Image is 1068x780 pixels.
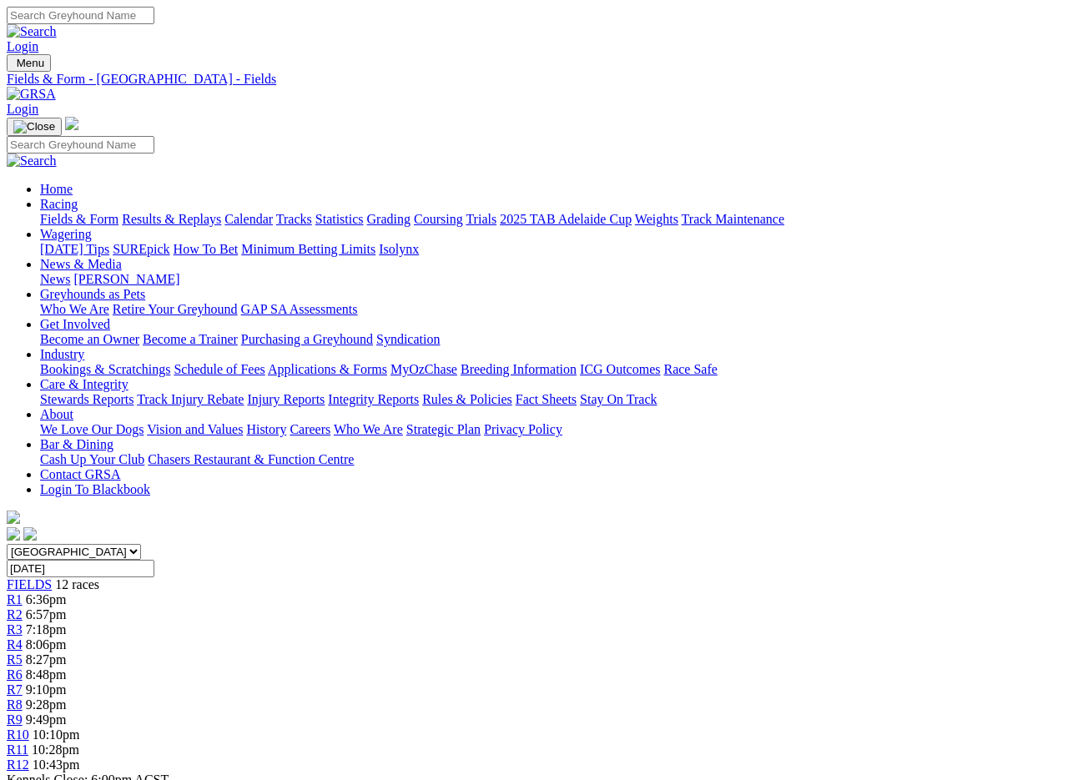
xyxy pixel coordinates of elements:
[7,712,23,727] a: R9
[26,607,67,621] span: 6:57pm
[26,682,67,697] span: 9:10pm
[73,272,179,286] a: [PERSON_NAME]
[40,287,145,301] a: Greyhounds as Pets
[174,242,239,256] a: How To Bet
[7,72,1061,87] a: Fields & Form - [GEOGRAPHIC_DATA] - Fields
[65,117,78,130] img: logo-grsa-white.png
[422,392,512,406] a: Rules & Policies
[26,697,67,712] span: 9:28pm
[246,422,286,436] a: History
[40,437,113,451] a: Bar & Dining
[461,362,577,376] a: Breeding Information
[580,392,657,406] a: Stay On Track
[33,757,80,772] span: 10:43pm
[268,362,387,376] a: Applications & Forms
[7,727,29,742] span: R10
[26,637,67,652] span: 8:06pm
[7,757,29,772] a: R12
[32,742,79,757] span: 10:28pm
[7,667,23,682] span: R6
[290,422,330,436] a: Careers
[148,452,354,466] a: Chasers Restaurant & Function Centre
[241,242,375,256] a: Minimum Betting Limits
[7,87,56,102] img: GRSA
[241,332,373,346] a: Purchasing a Greyhound
[7,682,23,697] a: R7
[23,527,37,541] img: twitter.svg
[33,727,80,742] span: 10:10pm
[7,39,38,53] a: Login
[137,392,244,406] a: Track Injury Rebate
[7,118,62,136] button: Toggle navigation
[40,212,1061,227] div: Racing
[40,242,109,256] a: [DATE] Tips
[55,577,99,591] span: 12 races
[276,212,312,226] a: Tracks
[26,652,67,667] span: 8:27pm
[17,57,44,69] span: Menu
[7,592,23,606] a: R1
[7,527,20,541] img: facebook.svg
[40,212,118,226] a: Fields & Form
[7,697,23,712] a: R8
[174,362,264,376] a: Schedule of Fees
[406,422,481,436] a: Strategic Plan
[580,362,660,376] a: ICG Outcomes
[40,227,92,241] a: Wagering
[7,24,57,39] img: Search
[26,712,67,727] span: 9:49pm
[7,607,23,621] a: R2
[40,347,84,361] a: Industry
[113,302,238,316] a: Retire Your Greyhound
[40,407,73,421] a: About
[7,637,23,652] a: R4
[7,622,23,637] a: R3
[13,120,55,133] img: Close
[40,332,139,346] a: Become an Owner
[40,362,170,376] a: Bookings & Scratchings
[7,102,38,116] a: Login
[40,362,1061,377] div: Industry
[40,467,120,481] a: Contact GRSA
[40,197,78,211] a: Racing
[26,592,67,606] span: 6:36pm
[122,212,221,226] a: Results & Replays
[241,302,358,316] a: GAP SA Assessments
[7,577,52,591] a: FIELDS
[328,392,419,406] a: Integrity Reports
[7,742,28,757] span: R11
[367,212,411,226] a: Grading
[663,362,717,376] a: Race Safe
[40,422,1061,437] div: About
[40,242,1061,257] div: Wagering
[40,422,144,436] a: We Love Our Dogs
[334,422,403,436] a: Who We Are
[26,667,67,682] span: 8:48pm
[247,392,325,406] a: Injury Reports
[40,272,1061,287] div: News & Media
[466,212,496,226] a: Trials
[414,212,463,226] a: Coursing
[40,182,73,196] a: Home
[376,332,440,346] a: Syndication
[224,212,273,226] a: Calendar
[7,136,154,153] input: Search
[40,317,110,331] a: Get Involved
[7,153,57,169] img: Search
[516,392,577,406] a: Fact Sheets
[40,452,1061,467] div: Bar & Dining
[40,332,1061,347] div: Get Involved
[40,257,122,271] a: News & Media
[40,482,150,496] a: Login To Blackbook
[7,7,154,24] input: Search
[40,302,109,316] a: Who We Are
